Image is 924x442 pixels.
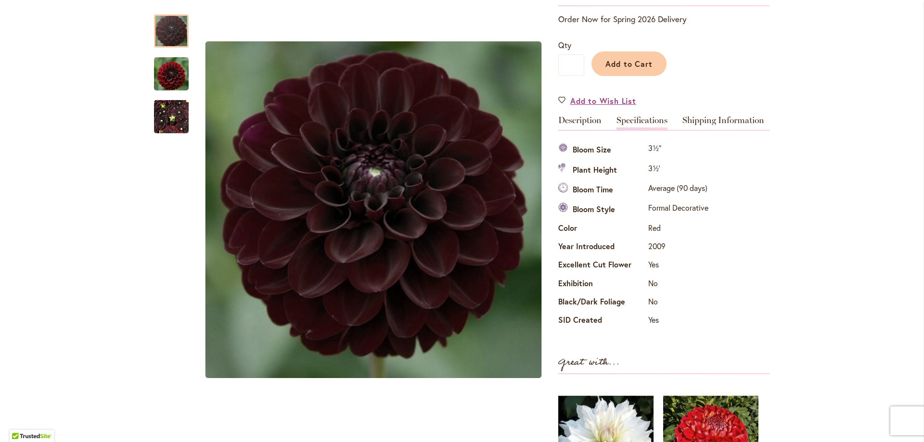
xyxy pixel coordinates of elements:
button: Add to Cart [591,51,667,76]
a: Description [558,116,602,130]
img: LIGHTS OUT [205,41,542,378]
th: Bloom Style [558,200,646,220]
iframe: Launch Accessibility Center [7,408,34,435]
div: Detailed Product Info [558,116,770,330]
td: Formal Decorative [646,200,711,220]
img: LIGHTS OUT [154,56,189,91]
div: LIGHTS OUT [198,5,549,415]
span: Add to Wish List [570,95,636,106]
td: No [646,275,711,293]
th: Excellent Cut Flower [558,257,646,275]
td: Yes [646,257,711,275]
span: Add to Cart [605,59,653,69]
a: Shipping Information [682,116,764,130]
div: LIGHTS OUTLIGHTS OUTLIGHTS OUT [198,5,549,415]
td: No [646,294,711,312]
a: Add to Wish List [558,95,636,106]
div: Product Images [198,5,593,415]
td: Average (90 days) [646,180,711,200]
td: 2009 [646,239,711,257]
th: Black/Dark Foliage [558,294,646,312]
strong: Great with... [558,354,620,370]
td: Red [646,220,711,238]
img: LIGHTS OUT [154,94,189,140]
th: Year Introduced [558,239,646,257]
td: 3½" [646,140,711,160]
th: Color [558,220,646,238]
td: Yes [646,312,711,330]
th: Bloom Time [558,180,646,200]
div: LIGHTS OUT [154,48,198,90]
span: Qty [558,40,571,50]
th: Exhibition [558,275,646,293]
div: LIGHTS OUT [154,90,189,133]
div: LIGHTS OUT [154,5,198,48]
td: 3½' [646,160,711,180]
th: Plant Height [558,160,646,180]
th: Bloom Size [558,140,646,160]
th: SID Created [558,312,646,330]
p: Order Now for Spring 2026 Delivery [558,13,770,25]
a: Specifications [616,116,667,130]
